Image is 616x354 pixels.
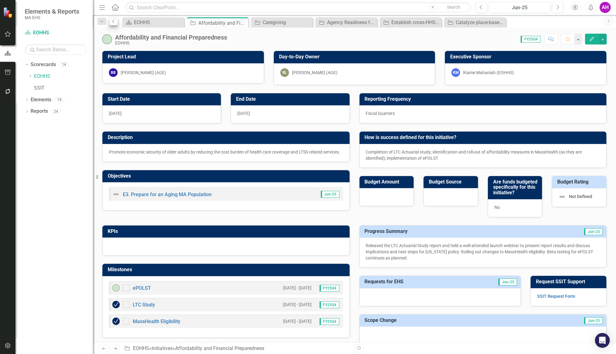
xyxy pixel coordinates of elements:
[366,149,600,161] p: C
[124,19,183,26] a: EOHHS
[121,70,166,76] div: [PERSON_NAME] (AGE)
[34,85,93,92] a: SSIT
[320,285,339,292] span: FY25Q4
[365,279,467,284] h3: Requests for EHS
[198,19,247,27] div: Affordability and Financial Preparedness
[108,54,261,60] h3: Project Lead
[112,191,120,198] img: Not Defined
[175,345,264,351] div: Affordability and Financial Preparedness
[489,2,550,13] button: Jun-25
[31,96,51,103] a: Elements
[536,279,603,284] h3: Request SSIT Support
[557,179,603,185] h3: Budget Rating
[108,135,347,140] h3: Description
[112,284,120,292] img: On-track
[134,19,183,26] div: EOHHS
[124,345,350,352] div: » »
[133,302,155,308] a: LTC Study
[317,19,376,26] a: Agency Readiness for an Aging Population
[31,61,56,68] a: Scorecards
[108,96,218,102] h3: Start Date
[365,318,514,323] h3: Scope Change
[283,318,312,324] small: [DATE] - [DATE]
[451,68,460,77] div: KM
[321,191,339,198] span: Jun-25
[109,150,340,154] span: Promote economic security of older adults by reducing the cost burden of health care coverage and...
[31,108,48,115] a: Reports
[109,150,340,154] span: Plain text content control
[365,96,604,102] h3: Reporting Frequency
[115,34,227,41] div: Affordability and Financial Preparedness
[3,7,14,18] img: ClearPoint Strategy
[152,345,173,351] a: Initiatives
[498,279,517,285] span: Jun-25
[263,19,311,26] div: Caregiving
[283,302,312,308] small: [DATE] - [DATE]
[365,179,411,185] h3: Budget Amount
[109,111,122,116] span: [DATE]
[366,150,582,161] span: ompletion of LTC Actuarial study; identification and roll-out of affordability measures in MassHe...
[584,317,603,324] span: Jun-25
[125,2,471,13] input: Search ClearPoint...
[456,19,504,26] div: Catalyze place-based health equity strategy
[320,301,339,308] span: FY25Q4
[438,3,469,12] button: Search
[123,192,212,197] a: E3. Prepare for an Aging MA Population
[237,111,250,116] span: [DATE]
[320,318,339,325] span: FY25Q4
[133,345,149,351] a: EOHHS
[292,70,338,76] div: [PERSON_NAME] (AGE)
[280,68,289,77] div: RL
[283,285,312,291] small: [DATE] - [DATE]
[491,4,548,11] div: Jun-25
[569,194,592,199] span: Not Defined
[108,173,347,179] h3: Objectives
[493,179,539,196] h3: Are funds budgeted specifically for this initiative?
[34,73,93,80] a: EOHHS
[447,5,461,10] span: Search
[51,109,61,114] div: 24
[365,229,530,234] h3: Progress Summary
[108,267,347,272] h3: Milestones
[429,179,475,185] h3: Budget Source
[327,19,376,26] div: Agency Readiness for an Aging Population
[115,41,227,45] div: EOHHS
[59,62,69,67] div: 14
[25,44,87,55] input: Search Below...
[494,205,500,210] span: No
[54,97,64,102] div: 74
[450,54,603,60] h3: Executive Sponsor
[595,333,610,348] div: Open Intercom Messenger
[360,105,607,123] div: Fiscal Quarters
[252,19,311,26] a: Caregiving
[463,70,514,76] div: Kiame Mahaniah (EOHHS)
[109,68,118,77] div: BB
[133,285,151,291] a: ePOLST
[102,34,112,44] img: On-track
[25,29,87,36] a: EOHHS
[584,228,603,235] span: Jun-25
[446,19,504,26] a: Catalyze place-based health equity strategy
[391,19,440,26] div: Establish cross-HHS network for health equity
[112,318,120,325] img: Complete
[537,294,575,299] a: SSIT Request Form
[381,19,440,26] a: Establish cross-HHS network for health equity
[236,96,346,102] h3: End Date
[133,318,180,324] a: MassHealth Eligibility
[521,36,541,43] span: FY25Q4
[25,8,79,15] span: Elements & Reports
[108,229,347,234] h3: KPIs
[558,193,566,200] img: Not Defined
[365,135,604,140] h3: How is success defined for this initiative?
[112,301,120,308] img: Complete
[279,54,432,60] h3: Day-to-Day Owner
[600,2,611,13] button: AH
[366,242,600,261] p: Released the LTC Actuarial Study report and held a well-attended launch webinar to present report...
[25,15,79,20] small: MA EHS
